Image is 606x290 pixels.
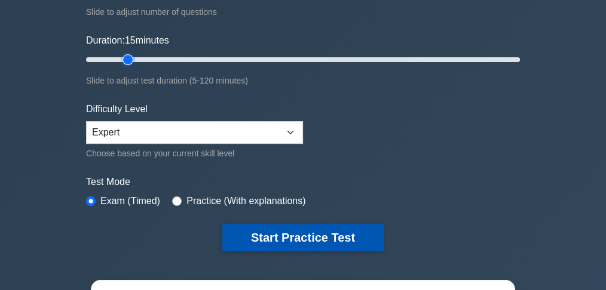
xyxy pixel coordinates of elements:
[86,102,148,116] label: Difficulty Level
[86,175,520,189] label: Test Mode
[222,224,384,251] button: Start Practice Test
[86,146,303,161] div: Choose based on your current skill level
[186,194,305,208] label: Practice (With explanations)
[86,73,520,88] div: Slide to adjust test duration (5-120 minutes)
[100,194,160,208] label: Exam (Timed)
[86,33,169,48] label: Duration: minutes
[86,5,520,19] div: Slide to adjust number of questions
[125,35,136,45] span: 15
